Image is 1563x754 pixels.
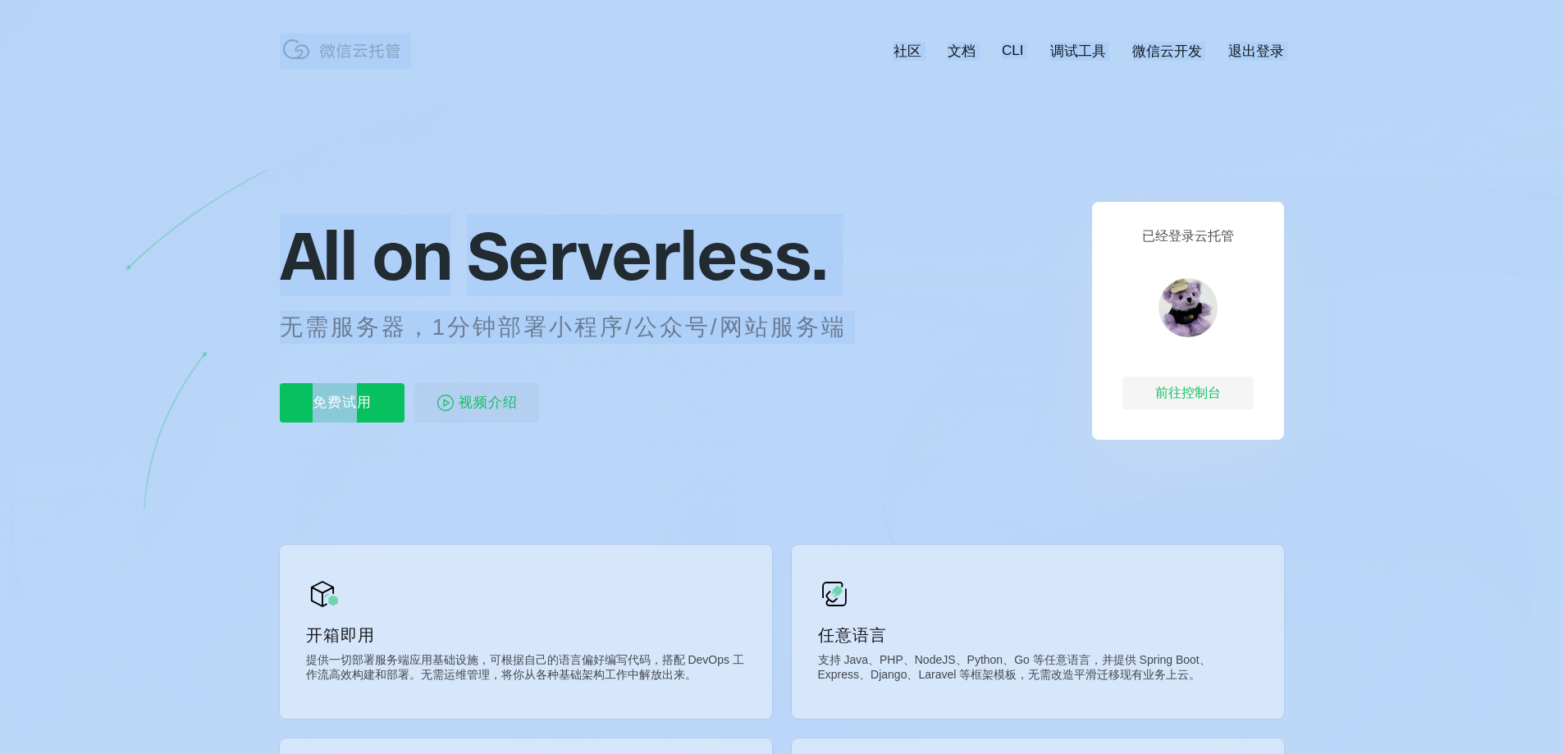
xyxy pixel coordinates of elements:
[893,42,921,61] a: 社区
[280,383,404,423] p: 免费试用
[1050,42,1106,61] a: 调试工具
[280,54,411,68] a: 微信云托管
[467,214,827,296] span: Serverless.
[1228,42,1284,61] a: 退出登录
[1132,42,1202,61] a: 微信云开发
[306,624,746,647] p: 开箱即用
[1122,377,1254,409] div: 前往控制台
[436,393,455,413] img: video_play.svg
[306,653,746,686] p: 提供一切部署服务端应用基础设施，可根据自己的语言偏好编写代码，搭配 DevOps 工作流高效构建和部署。无需运维管理，将你从各种基础架构工作中解放出来。
[280,311,877,344] p: 无需服务器，1分钟部署小程序/公众号/网站服务端
[948,42,976,61] a: 文档
[280,33,411,66] img: 微信云托管
[459,383,518,423] span: 视频介绍
[1142,228,1234,245] p: 已经登录云托管
[818,653,1258,686] p: 支持 Java、PHP、NodeJS、Python、Go 等任意语言，并提供 Spring Boot、Express、Django、Laravel 等框架模板，无需改造平滑迁移现有业务上云。
[818,624,1258,647] p: 任意语言
[1002,43,1023,59] a: CLI
[280,214,451,296] span: All on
